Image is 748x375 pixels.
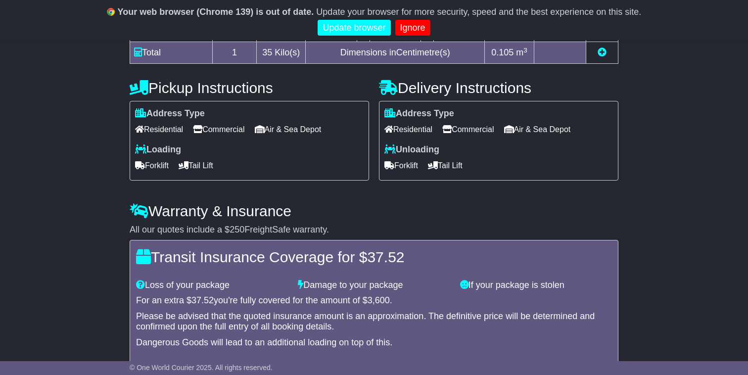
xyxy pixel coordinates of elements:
[293,280,455,291] div: Damage to your package
[191,295,214,305] span: 37.52
[213,42,257,64] td: 1
[130,42,213,64] td: Total
[442,122,494,137] span: Commercial
[135,144,181,155] label: Loading
[379,80,618,96] h4: Delivery Instructions
[598,47,607,57] a: Add new item
[130,225,618,235] div: All our quotes include a $ FreightSafe warranty.
[368,295,390,305] span: 3,600
[136,337,612,348] div: Dangerous Goods will lead to an additional loading on top of this.
[262,47,272,57] span: 35
[306,42,485,64] td: Dimensions in Centimetre(s)
[130,203,618,219] h4: Warranty & Insurance
[257,42,306,64] td: Kilo(s)
[135,158,169,173] span: Forklift
[179,158,213,173] span: Tail Lift
[491,47,514,57] span: 0.105
[136,295,612,306] div: For an extra $ you're fully covered for the amount of $ .
[193,122,244,137] span: Commercial
[136,249,612,265] h4: Transit Insurance Coverage for $
[130,80,369,96] h4: Pickup Instructions
[504,122,571,137] span: Air & Sea Depot
[395,20,430,36] a: Ignore
[384,108,454,119] label: Address Type
[523,47,527,54] sup: 3
[130,364,273,372] span: © One World Courier 2025. All rights reserved.
[384,122,432,137] span: Residential
[516,47,527,57] span: m
[384,158,418,173] span: Forklift
[318,20,390,36] a: Update browser
[135,108,205,119] label: Address Type
[255,122,322,137] span: Air & Sea Depot
[118,7,314,17] b: Your web browser (Chrome 139) is out of date.
[230,225,244,234] span: 250
[316,7,641,17] span: Update your browser for more security, speed and the best experience on this site.
[135,122,183,137] span: Residential
[455,280,617,291] div: If your package is stolen
[384,144,439,155] label: Unloading
[367,249,404,265] span: 37.52
[428,158,463,173] span: Tail Lift
[136,311,612,332] div: Please be advised that the quoted insurance amount is an approximation. The definitive price will...
[131,280,293,291] div: Loss of your package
